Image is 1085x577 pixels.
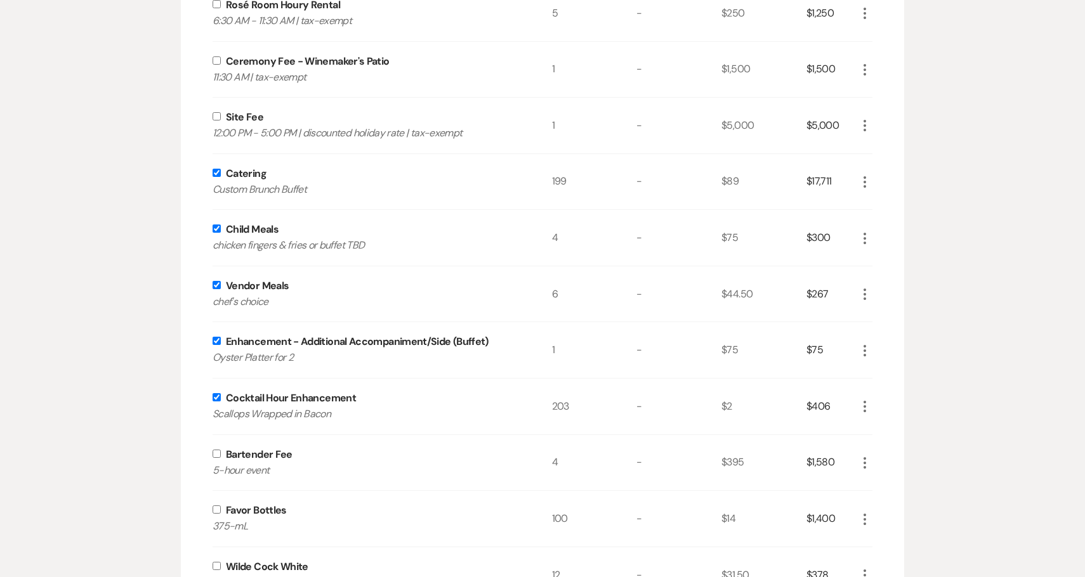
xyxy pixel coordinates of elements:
[226,391,356,406] div: Cocktail Hour Enhancement
[226,559,308,574] div: Wilde Cock White
[721,435,806,491] div: $395
[226,278,289,294] div: Vendor Meals
[806,154,857,210] div: $17,711
[721,379,806,434] div: $2
[721,210,806,266] div: $75
[552,379,637,434] div: 203
[721,491,806,547] div: $14
[552,491,637,547] div: 100
[806,42,857,98] div: $1,500
[226,334,489,349] div: Enhancement - Additional Accompaniment/Side (Buffet)
[806,435,857,491] div: $1,580
[806,322,857,378] div: $75
[636,42,721,98] div: -
[213,13,518,29] p: 6:30 AM - 11:30 AM | tax-exempt
[806,98,857,153] div: $5,000
[806,379,857,434] div: $406
[213,349,518,366] p: Oyster Platter for 2
[636,435,721,491] div: -
[226,222,279,237] div: Child Meals
[226,54,390,69] div: Ceremony Fee - Winemaker's Patio
[636,266,721,322] div: -
[226,447,293,462] div: Bartender Fee
[226,110,263,125] div: Site Fee
[213,406,518,422] p: Scallops Wrapped in Bacon
[213,518,518,535] p: 375-mL
[721,322,806,378] div: $75
[226,166,266,181] div: Catering
[806,210,857,266] div: $300
[721,266,806,322] div: $44.50
[636,491,721,547] div: -
[806,266,857,322] div: $267
[552,98,637,153] div: 1
[213,69,518,86] p: 11:30 AM | tax-exempt
[552,42,637,98] div: 1
[213,237,518,254] p: chicken fingers & fries or buffet TBD
[636,322,721,378] div: -
[213,125,518,141] p: 12:00 PM - 5:00 PM | discounted holiday rate | tax-exempt
[721,154,806,210] div: $89
[552,435,637,491] div: 4
[806,491,857,547] div: $1,400
[552,154,637,210] div: 199
[636,379,721,434] div: -
[552,322,637,378] div: 1
[636,98,721,153] div: -
[721,42,806,98] div: $1,500
[636,154,721,210] div: -
[213,181,518,198] p: Custom Brunch Buffet
[552,266,637,322] div: 6
[636,210,721,266] div: -
[213,294,518,310] p: chef's choice
[721,98,806,153] div: $5,000
[226,503,287,518] div: Favor Bottles
[552,210,637,266] div: 4
[213,462,518,479] p: 5-hour event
